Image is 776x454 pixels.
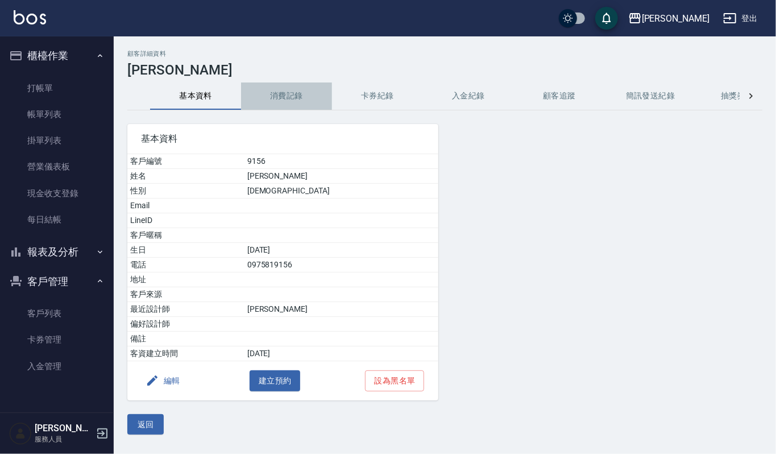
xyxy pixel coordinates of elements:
td: 客戶編號 [127,154,244,169]
a: 掛單列表 [5,127,109,154]
td: Email [127,199,244,213]
button: 設為黑名單 [365,370,424,391]
td: [PERSON_NAME] [244,169,438,184]
td: LineID [127,213,244,228]
span: 基本資料 [141,133,425,145]
button: 基本資料 [150,82,241,110]
td: 0975819156 [244,258,438,273]
td: 生日 [127,243,244,258]
button: save [595,7,618,30]
button: 登出 [719,8,762,29]
td: 9156 [244,154,438,169]
td: 地址 [127,273,244,287]
p: 服務人員 [35,434,93,444]
a: 打帳單 [5,75,109,101]
button: 報表及分析 [5,237,109,267]
a: 客戶列表 [5,300,109,327]
td: 客戶來源 [127,287,244,302]
td: [DATE] [244,243,438,258]
td: 備註 [127,332,244,346]
button: 返回 [127,414,164,435]
a: 現金收支登錄 [5,180,109,207]
button: 客戶管理 [5,267,109,296]
button: [PERSON_NAME] [624,7,714,30]
td: 性別 [127,184,244,199]
td: [DEMOGRAPHIC_DATA] [244,184,438,199]
a: 入金管理 [5,353,109,379]
td: [PERSON_NAME] [244,302,438,317]
button: 櫃檯作業 [5,41,109,71]
td: 最近設計師 [127,302,244,317]
img: Person [9,422,32,445]
div: [PERSON_NAME] [642,11,709,26]
button: 顧客追蹤 [514,82,605,110]
h3: [PERSON_NAME] [127,62,762,78]
img: Logo [14,10,46,24]
td: 客戶暱稱 [127,228,244,243]
a: 每日結帳 [5,207,109,233]
a: 卡券管理 [5,327,109,353]
button: 簡訊發送紀錄 [605,82,696,110]
td: 姓名 [127,169,244,184]
button: 入金紀錄 [423,82,514,110]
button: 消費記錄 [241,82,332,110]
h2: 顧客詳細資料 [127,50,762,57]
td: [DATE] [244,346,438,361]
button: 建立預約 [250,370,301,391]
button: 卡券紀錄 [332,82,423,110]
button: 編輯 [141,370,185,391]
a: 營業儀表板 [5,154,109,180]
td: 電話 [127,258,244,273]
h5: [PERSON_NAME] [35,423,93,434]
td: 客資建立時間 [127,346,244,361]
td: 偏好設計師 [127,317,244,332]
a: 帳單列表 [5,101,109,127]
